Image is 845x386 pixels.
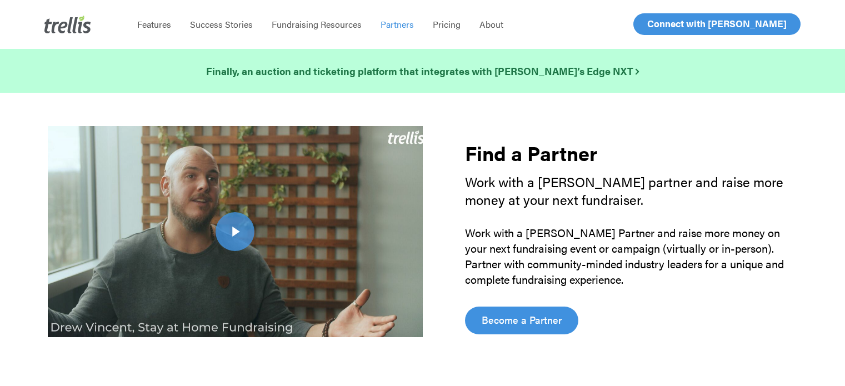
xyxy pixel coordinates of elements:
[128,19,181,30] a: Features
[206,64,639,78] strong: Finally, an auction and ticketing platform that integrates with [PERSON_NAME]’s Edge NXT
[465,173,798,208] p: Work with a [PERSON_NAME] partner and raise more money at your next fundraiser.
[262,19,371,30] a: Fundraising Resources
[206,63,639,79] a: Finally, an auction and ticketing platform that integrates with [PERSON_NAME]’s Edge NXT
[465,225,798,287] p: Work with a [PERSON_NAME] Partner and raise more money on your next fundraising event or campaign...
[647,17,787,30] span: Connect with [PERSON_NAME]
[433,18,461,31] span: Pricing
[44,16,91,33] img: Trellis
[371,19,423,30] a: Partners
[381,18,414,31] span: Partners
[190,18,253,31] span: Success Stories
[272,18,362,31] span: Fundraising Resources
[470,19,513,30] a: About
[465,138,597,167] strong: Find a Partner
[479,18,503,31] span: About
[181,19,262,30] a: Success Stories
[423,19,470,30] a: Pricing
[482,312,562,328] span: Become a Partner
[137,18,171,31] span: Features
[465,307,578,334] a: Become a Partner
[633,13,801,35] a: Connect with [PERSON_NAME]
